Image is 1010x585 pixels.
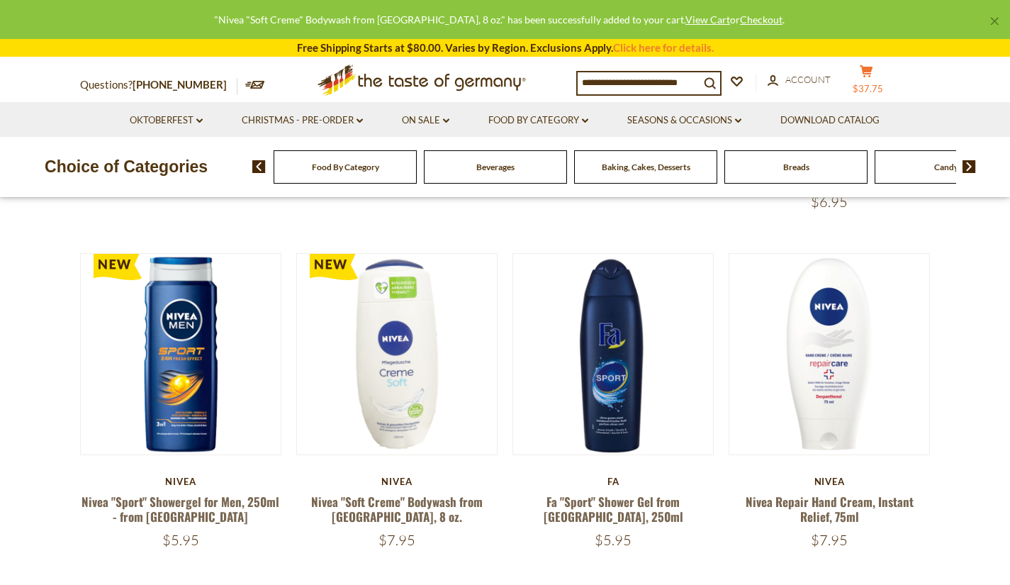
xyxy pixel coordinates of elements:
a: Click here for details. [613,41,714,54]
a: Nivea "Sport" Showergel for Men, 250ml - from [GEOGRAPHIC_DATA] [82,493,279,525]
a: Account [768,72,831,88]
a: On Sale [402,113,449,128]
div: "Nivea "Soft Creme" Bodywash from [GEOGRAPHIC_DATA], 8 oz." has been successfully added to your c... [11,11,987,28]
span: $7.95 [811,531,848,549]
a: View Cart [685,13,730,26]
img: previous arrow [252,160,266,173]
a: Nivea Repair Hand Cream, Instant Relief, 75ml [746,493,914,525]
a: [PHONE_NUMBER] [133,78,227,91]
a: Food By Category [312,162,379,172]
span: $5.95 [595,531,632,549]
div: Nivea [296,476,498,487]
a: × [990,17,999,26]
img: Nivea Repair Hand Cream, Instant Relief, 75ml [729,254,930,455]
img: Nivea "Soft Creme" Bodywash from Germany, 8 oz. [297,254,498,455]
img: next arrow [963,160,976,173]
a: Fa "Sport" Shower Gel from [GEOGRAPHIC_DATA], 250ml [544,493,683,525]
div: Fa [512,476,714,487]
a: Oktoberfest [130,113,203,128]
a: Baking, Cakes, Desserts [602,162,690,172]
span: $37.75 [853,83,883,94]
div: Nivea [80,476,282,487]
img: Fa "Sport" Shower Gel from Germany, 250ml [513,254,714,455]
a: Christmas - PRE-ORDER [242,113,363,128]
a: Candy [934,162,958,172]
img: Nivea "Sport" Showergel for Men, 250ml - from Germany [81,254,281,455]
a: Checkout [740,13,782,26]
span: Account [785,74,831,85]
a: Beverages [476,162,515,172]
a: Download Catalog [780,113,880,128]
span: $6.95 [811,193,848,211]
span: $5.95 [162,531,199,549]
div: Nivea [729,476,931,487]
a: Seasons & Occasions [627,113,741,128]
a: Food By Category [488,113,588,128]
button: $37.75 [846,65,888,100]
a: Breads [783,162,809,172]
a: Nivea "Soft Creme" Bodywash from [GEOGRAPHIC_DATA], 8 oz. [311,493,483,525]
p: Questions? [80,76,237,94]
span: $7.95 [378,531,415,549]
